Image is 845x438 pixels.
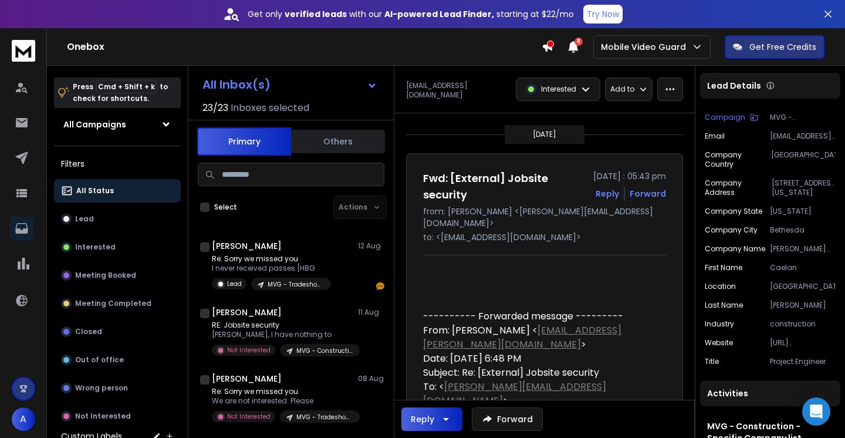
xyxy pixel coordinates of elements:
button: Reply [596,188,619,200]
p: Company Country [705,150,771,169]
p: Lead [75,214,94,224]
button: Primary [197,127,291,156]
p: Lead [227,279,242,288]
div: Date: [DATE] 6:48 PM [423,352,657,366]
p: Mobile Video Guard [601,41,691,53]
button: Wrong person [54,376,181,400]
p: MVG - Tradeshow - ATL Build Expo No Booth Contact Followup [296,413,353,422]
p: Closed [75,327,102,336]
p: [PERSON_NAME], I have nothing to [212,330,353,339]
h1: [PERSON_NAME] [212,306,282,318]
p: Email [705,132,725,141]
p: Re: Sorry we missed you [212,254,331,264]
p: MVG - Tradeshow - ATL Build Expo No Booth Contact Followup [268,280,324,289]
button: Closed [54,320,181,343]
p: industry [705,319,734,329]
p: Company Address [705,178,772,197]
button: Forward [472,407,543,431]
button: Meeting Booked [54,264,181,287]
div: From: [PERSON_NAME] < > [423,324,657,352]
p: Caelan [770,263,836,272]
p: First Name [705,263,742,272]
p: Press to check for shortcuts. [73,81,168,105]
span: Cmd + Shift + k [96,80,157,93]
div: Reply [411,413,434,425]
p: Company City [705,225,758,235]
button: Lead [54,207,181,231]
img: logo [12,40,35,62]
button: Get Free Credits [725,35,824,59]
p: Meeting Booked [75,271,136,280]
p: [DATE] : 05:43 pm [593,170,666,182]
p: [EMAIL_ADDRESS][PERSON_NAME][DOMAIN_NAME] [770,132,836,141]
p: Get only with our starting at $22/mo [248,8,574,20]
p: 08 Aug [358,374,384,383]
a: [EMAIL_ADDRESS][PERSON_NAME][DOMAIN_NAME] [423,324,621,351]
button: Interested [54,235,181,259]
div: ---------- Forwarded message --------- [423,309,657,324]
p: [US_STATE] [770,207,836,216]
h1: Onebox [67,40,542,54]
span: 23 / 23 [202,101,228,115]
p: Interested [75,242,116,252]
p: Lead Details [707,80,761,92]
p: Website [705,338,733,348]
p: Re: Sorry we missed you [212,387,353,396]
p: Meeting Completed [75,299,151,308]
button: Reply [401,407,462,431]
button: Out of office [54,348,181,372]
h3: Filters [54,156,181,172]
p: from: [PERSON_NAME] <[PERSON_NAME][EMAIL_ADDRESS][DOMAIN_NAME]> [423,205,666,229]
p: MVG - Construction - Specific Company list [770,113,836,122]
button: Not Interested [54,405,181,428]
p: [URL][DOMAIN_NAME] [770,338,836,348]
h3: Inboxes selected [231,101,309,115]
div: To: < > [423,380,657,408]
p: Project Engineer [770,357,836,366]
p: [DATE] [533,130,556,139]
h1: [PERSON_NAME] [212,240,282,252]
p: construction [770,319,836,329]
button: Others [291,129,385,154]
p: Campaign [705,113,745,122]
p: [PERSON_NAME] Construction Group [770,244,836,254]
button: All Campaigns [54,113,181,136]
p: [STREET_ADDRESS][US_STATE] [772,178,836,197]
p: Not Interested [227,346,271,355]
button: All Status [54,179,181,203]
strong: AI-powered Lead Finder, [384,8,494,20]
p: We are not interested. Please [212,396,353,406]
strong: verified leads [285,8,347,20]
span: 8 [574,38,583,46]
div: Activities [700,380,840,406]
p: Bethesda [770,225,836,235]
p: Try Now [587,8,619,20]
p: Last Name [705,301,743,310]
p: 11 Aug [358,308,384,317]
div: Open Intercom Messenger [802,397,830,426]
p: Company Name [705,244,765,254]
p: I never received passes [HBG [212,264,331,273]
p: Not Interested [75,412,131,421]
p: [GEOGRAPHIC_DATA] [771,150,836,169]
label: Select [214,203,237,212]
div: Subject: Re: [External] Jobsite security [423,366,657,380]
p: [EMAIL_ADDRESS][DOMAIN_NAME] [406,81,509,100]
p: Add to [610,85,634,94]
p: All Status [76,186,114,196]
h1: [PERSON_NAME] [212,373,282,385]
button: All Inbox(s) [193,73,387,96]
p: Title [705,357,719,366]
p: RE: Jobsite security [212,321,353,330]
h1: All Inbox(s) [202,79,271,90]
h1: All Campaigns [63,119,126,130]
p: 12 Aug [358,241,384,251]
button: A [12,407,35,431]
button: Try Now [583,5,623,23]
p: Get Free Credits [749,41,816,53]
button: Meeting Completed [54,292,181,315]
p: [GEOGRAPHIC_DATA] [770,282,836,291]
p: Interested [541,85,576,94]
